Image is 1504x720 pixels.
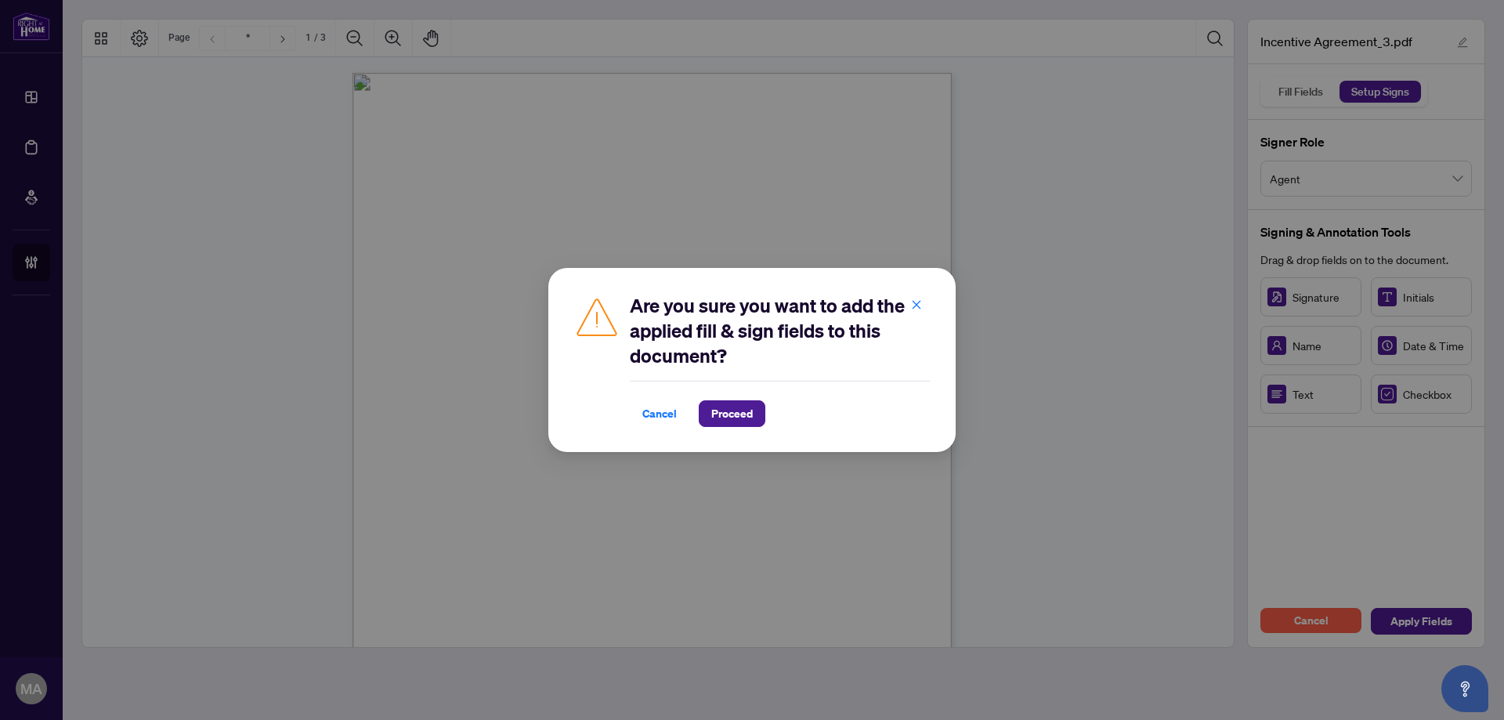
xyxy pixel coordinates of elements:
button: Open asap [1441,665,1488,712]
span: Cancel [642,401,677,426]
h2: Are you sure you want to add the applied fill & sign fields to this document? [630,293,931,368]
span: close [911,299,922,310]
span: Proceed [711,401,753,426]
button: Proceed [699,400,765,427]
button: Cancel [630,400,689,427]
